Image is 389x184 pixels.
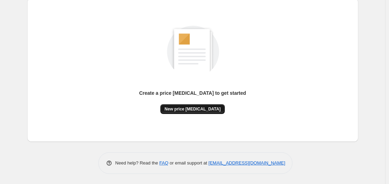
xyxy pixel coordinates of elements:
[159,160,168,166] a: FAQ
[165,106,221,112] span: New price [MEDICAL_DATA]
[208,160,285,166] a: [EMAIL_ADDRESS][DOMAIN_NAME]
[168,160,208,166] span: or email support at
[115,160,160,166] span: Need help? Read the
[160,104,225,114] button: New price [MEDICAL_DATA]
[139,90,246,97] p: Create a price [MEDICAL_DATA] to get started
